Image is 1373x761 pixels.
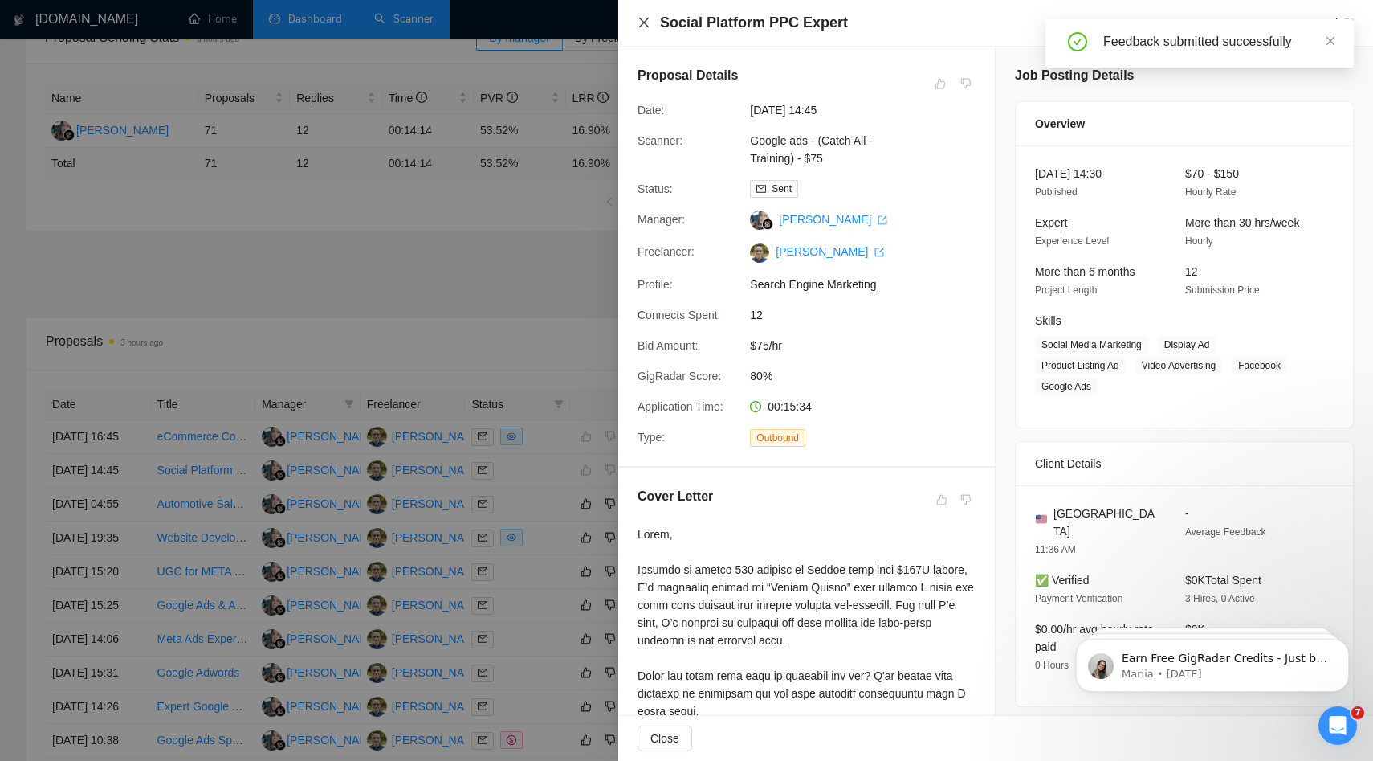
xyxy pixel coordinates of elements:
span: [DATE] 14:45 [750,101,991,119]
span: Type: [638,431,665,444]
span: 00:15:34 [768,400,812,413]
span: Hourly Rate [1185,186,1236,198]
span: Freelancer: [638,245,695,258]
span: Bid Amount: [638,339,699,352]
img: c14aVtiPkCJpaRz30DFYIrCbP6zdjsudrWMZgaOHfwZDCff_10e4oWbkyv9rxuwW3H [750,243,769,263]
span: - [1185,507,1189,520]
button: Close [638,16,650,30]
span: Profile: [638,278,673,291]
img: gigradar-bm.png [762,219,773,230]
button: Close [638,726,692,751]
div: Client Details [1035,442,1334,485]
div: Feedback submitted successfully [1103,32,1334,51]
span: Hourly [1185,235,1213,247]
span: mail [756,184,766,194]
span: Search Engine Marketing [750,276,991,293]
span: 12 [750,306,991,324]
span: Product Listing Ad [1035,357,1126,374]
span: [DATE] 14:30 [1035,167,1102,180]
span: Status: [638,182,673,195]
span: Display Ad [1158,336,1216,354]
span: close [638,16,650,29]
iframe: Intercom live chat [1318,706,1357,745]
span: Close [650,730,679,747]
span: Project Length [1035,284,1097,296]
iframe: Intercom notifications message [1052,605,1373,718]
span: Overview [1035,115,1085,133]
span: 7 [1351,706,1364,719]
span: Sent [772,183,792,194]
span: Average Feedback [1185,526,1266,538]
span: Skills [1035,314,1061,327]
h5: Cover Letter [638,487,713,506]
span: close [1325,35,1336,47]
span: Facebook [1232,357,1287,374]
span: $0.00/hr avg hourly rate paid [1035,623,1154,653]
span: check-circle [1068,32,1087,51]
span: Social Media Marketing [1035,336,1148,354]
span: $75/hr [750,337,991,354]
span: Payment Verification [1035,593,1122,604]
span: export [878,215,887,225]
h5: Job Posting Details [1015,66,1134,85]
span: Published [1035,186,1078,198]
span: Application Time: [638,400,723,413]
img: 🇺🇸 [1036,513,1047,525]
span: 3 Hires, 0 Active [1185,593,1255,604]
span: Google Ads [1035,378,1098,395]
h5: Proposal Details [638,66,738,85]
span: Submission Price [1185,284,1260,296]
span: $70 - $150 [1185,167,1239,180]
span: Date: [638,104,664,117]
span: $0K Total Spent [1185,574,1261,587]
a: Google ads - (Catch All - Training) - $75 [750,134,873,165]
span: Scanner: [638,134,682,147]
span: 0 Hours [1035,660,1069,671]
span: Connects Spent: [638,309,721,321]
span: More than 6 months [1035,265,1135,278]
a: [PERSON_NAME] export [779,213,887,226]
span: GigRadar Score: [638,370,721,383]
span: 80% [750,367,991,385]
span: Video Advertising [1135,357,1223,374]
span: ✅ Verified [1035,574,1090,587]
span: Manager: [638,213,685,226]
span: Outbound [750,429,805,447]
span: 12 [1185,265,1198,278]
a: Go to Upworkexport [1272,17,1354,30]
span: 11:36 AM [1035,544,1076,555]
span: export [874,248,884,257]
span: More than 30 hrs/week [1185,216,1299,229]
span: Experience Level [1035,235,1109,247]
span: clock-circle [750,401,761,412]
span: Expert [1035,216,1067,229]
span: [GEOGRAPHIC_DATA] [1053,505,1159,540]
a: [PERSON_NAME] export [776,245,884,258]
h4: Social Platform PPC Expert [660,13,848,33]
